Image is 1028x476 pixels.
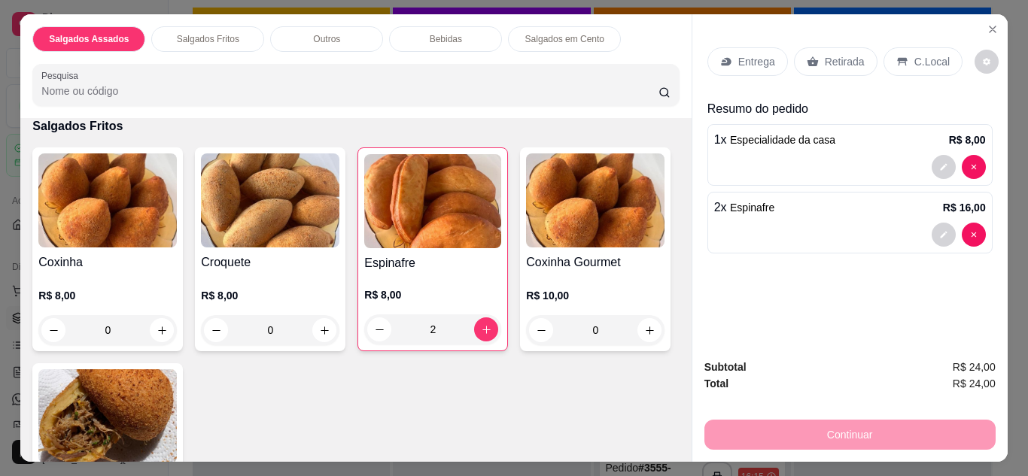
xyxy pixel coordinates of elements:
[949,132,986,147] p: R$ 8,00
[474,317,498,341] button: increase-product-quantity
[312,318,336,342] button: increase-product-quantity
[177,33,239,45] p: Salgados Fritos
[730,202,774,214] span: Espinafre
[49,33,129,45] p: Salgados Assados
[529,318,553,342] button: decrease-product-quantity
[962,223,986,247] button: decrease-product-quantity
[704,361,747,373] strong: Subtotal
[38,288,177,303] p: R$ 8,00
[943,200,986,215] p: R$ 16,00
[41,83,658,99] input: Pesquisa
[962,155,986,179] button: decrease-product-quantity
[201,253,339,271] h4: Croquete
[704,377,728,390] strong: Total
[526,253,665,271] h4: Coxinha Gourmet
[932,155,956,179] button: decrease-product-quantity
[201,288,339,303] p: R$ 8,00
[32,117,679,135] p: Salgados Fritos
[975,50,999,74] button: decrease-product-quantity
[150,318,174,342] button: increase-product-quantity
[526,153,665,247] img: product-image
[914,54,950,69] p: C.Local
[738,54,775,69] p: Entrega
[364,254,501,272] h4: Espinafre
[41,69,84,82] label: Pesquisa
[637,318,662,342] button: increase-product-quantity
[981,17,1005,41] button: Close
[714,131,835,149] p: 1 x
[204,318,228,342] button: decrease-product-quantity
[313,33,340,45] p: Outros
[526,288,665,303] p: R$ 10,00
[38,253,177,271] h4: Coxinha
[430,33,462,45] p: Bebidas
[953,359,996,375] span: R$ 24,00
[707,100,993,118] p: Resumo do pedido
[525,33,604,45] p: Salgados em Cento
[38,369,177,463] img: product-image
[41,318,65,342] button: decrease-product-quantity
[714,199,775,217] p: 2 x
[364,154,501,248] img: product-image
[38,153,177,247] img: product-image
[825,54,865,69] p: Retirada
[730,134,835,146] span: Especialidade da casa
[201,153,339,247] img: product-image
[364,287,501,302] p: R$ 8,00
[953,375,996,392] span: R$ 24,00
[367,317,391,341] button: decrease-product-quantity
[932,223,956,247] button: decrease-product-quantity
